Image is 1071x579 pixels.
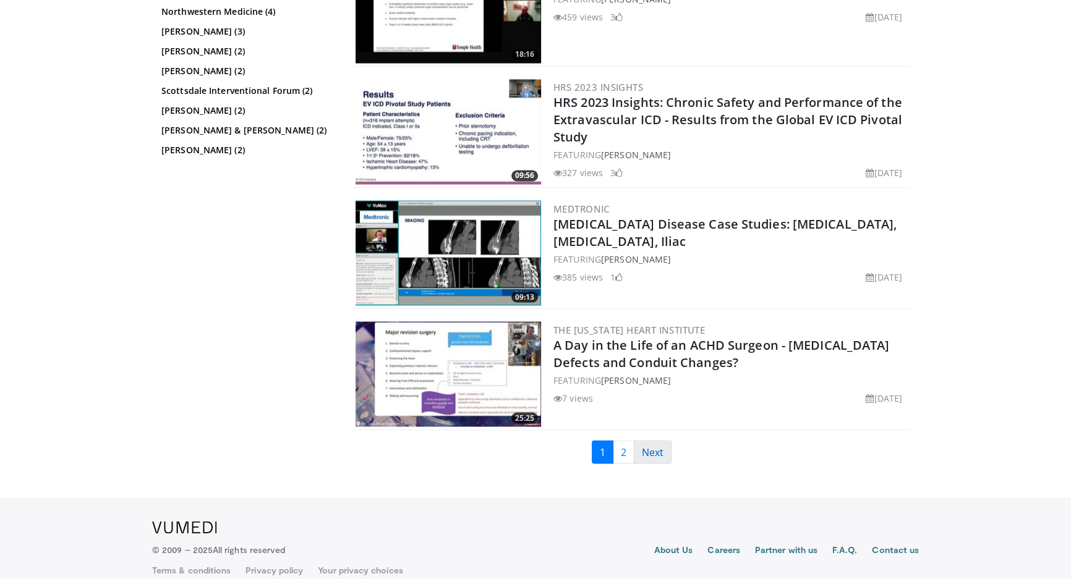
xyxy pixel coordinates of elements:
nav: Search results pages [353,440,910,463]
a: Careers [707,543,740,558]
a: [MEDICAL_DATA] Disease Case Studies: [MEDICAL_DATA], [MEDICAL_DATA], Iliac [553,215,897,249]
div: FEATURING [553,373,907,386]
li: 327 views [553,166,603,179]
li: 7 views [553,391,593,404]
a: Your privacy choices [318,564,403,576]
li: 459 views [553,11,603,23]
a: Scottsdale Interventional Forum (2) [161,85,331,97]
a: Next [634,440,672,463]
span: 18:16 [511,49,538,60]
img: ec04ff41-8b38-4dcd-ad7d-7fdba69074ad.300x170_q85_crop-smart_upscale.jpg [356,79,541,184]
a: A Day in the Life of an ACHD Surgeon - [MEDICAL_DATA] Defects and Conduit Changes? [553,336,889,370]
a: [PERSON_NAME] (2) [161,45,331,57]
a: 09:56 [356,79,541,184]
a: The [US_STATE] Heart Institute [553,323,705,336]
li: [DATE] [866,11,902,23]
li: [DATE] [866,270,902,283]
p: © 2009 – 2025 [152,543,285,556]
a: 1 [592,440,613,463]
a: 2 [613,440,634,463]
a: About Us [654,543,693,558]
a: 25:25 [356,321,541,426]
a: Privacy policy [245,564,303,576]
a: Northwestern Medicine (4) [161,6,331,18]
img: 8da70600-bae8-4647-9abd-9c7ca2ba319d.300x170_q85_crop-smart_upscale.jpg [356,200,541,305]
a: [PERSON_NAME] [601,253,671,264]
a: 09:13 [356,200,541,305]
a: HRS 2023 Insights [553,81,643,93]
li: [DATE] [866,391,902,404]
a: [PERSON_NAME] [601,149,671,161]
span: 09:56 [511,170,538,181]
li: [DATE] [866,166,902,179]
a: [PERSON_NAME] (2) [161,65,331,77]
a: F.A.Q. [832,543,857,558]
span: 09:13 [511,291,538,302]
li: 3 [610,11,623,23]
div: FEATURING [553,252,907,265]
a: HRS 2023 Insights: Chronic Safety and Performance of the Extravascular ICD - Results from the Glo... [553,94,902,145]
span: All rights reserved [213,544,285,554]
li: 3 [610,166,623,179]
a: [PERSON_NAME] (2) [161,104,331,117]
a: [PERSON_NAME] [601,374,671,386]
a: [PERSON_NAME] (2) [161,144,331,156]
a: [PERSON_NAME] & [PERSON_NAME] (2) [161,124,331,137]
a: Terms & conditions [152,564,231,576]
a: Partner with us [755,543,817,558]
a: [PERSON_NAME] (3) [161,25,331,38]
img: VuMedi Logo [152,521,217,533]
span: 25:25 [511,412,538,423]
li: 1 [610,270,623,283]
img: f01f2b65-d521-4a1f-bea2-1b26ac45df46.300x170_q85_crop-smart_upscale.jpg [356,321,541,426]
div: FEATURING [553,148,907,161]
a: Medtronic [553,202,610,214]
li: 385 views [553,270,603,283]
a: Contact us [872,543,919,558]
